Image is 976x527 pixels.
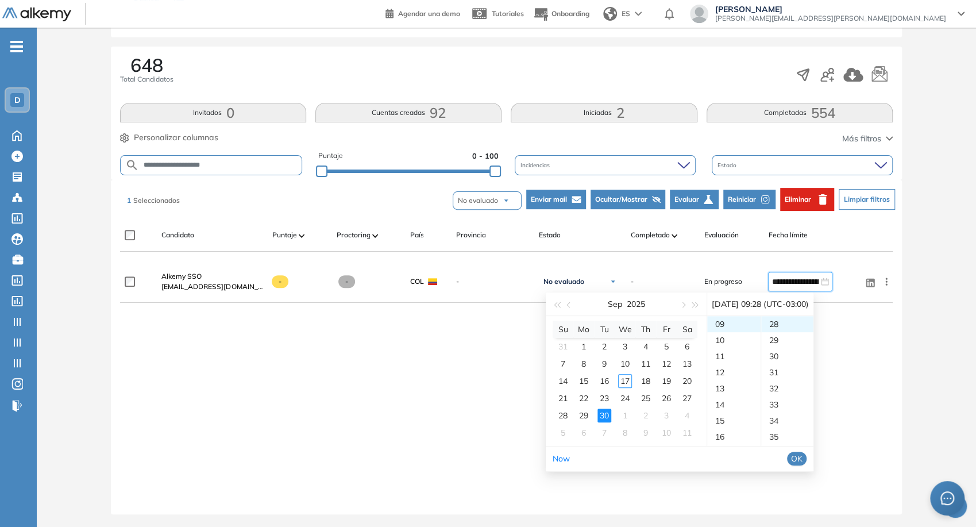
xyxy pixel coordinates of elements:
td: 2025-09-18 [635,372,656,390]
span: Más filtros [842,133,881,145]
td: 2025-09-07 [553,355,573,372]
td: 2025-09-19 [656,372,677,390]
div: 15 [707,413,761,429]
button: Reiniciar [723,190,776,209]
td: 2025-10-06 [573,424,594,441]
div: [DATE] 09:28 (UTC-03:00) [712,293,809,316]
img: arrow [503,197,510,204]
td: 2025-09-09 [594,355,615,372]
td: 2025-09-03 [615,338,635,355]
button: OK [787,452,807,466]
div: 22 [577,391,591,405]
div: 14 [556,374,570,388]
td: 2025-09-14 [553,372,573,390]
td: 2025-09-05 [656,338,677,355]
td: 2025-10-08 [615,424,635,441]
div: 19 [659,374,673,388]
span: Evaluar [674,194,699,205]
div: 17 [707,445,761,461]
span: Puntaje [318,151,343,161]
td: 2025-09-08 [573,355,594,372]
span: País [410,230,423,240]
div: 32 [761,380,814,397]
button: Personalizar columnas [120,132,218,144]
td: 2025-10-03 [656,407,677,424]
div: 31 [556,340,570,353]
td: 2025-09-29 [573,407,594,424]
span: D [14,95,21,105]
img: SEARCH_ALT [125,158,139,172]
td: 2025-09-15 [573,372,594,390]
div: 23 [597,391,611,405]
span: Incidencias [520,161,552,170]
span: Enviar mail [531,194,567,205]
span: Reiniciar [728,194,756,205]
span: Seleccionados [133,196,180,205]
div: 11 [680,426,694,440]
div: 18 [639,374,653,388]
div: Incidencias [515,155,696,175]
a: Agendar una demo [385,6,460,20]
th: Sa [677,321,697,338]
button: Enviar mail [526,190,586,209]
td: 2025-09-23 [594,390,615,407]
div: 10 [659,426,673,440]
div: 2 [639,409,653,422]
span: No evaluado [543,277,584,286]
span: OK [791,452,803,465]
div: 29 [577,409,591,422]
span: Estado [538,230,560,240]
span: Fecha límite [768,230,807,240]
div: 21 [556,391,570,405]
td: 2025-09-10 [615,355,635,372]
td: 2025-09-28 [553,407,573,424]
div: 3 [659,409,673,422]
img: arrow [635,11,642,16]
th: Fr [656,321,677,338]
div: 1 [618,409,632,422]
div: 25 [639,391,653,405]
div: 6 [577,426,591,440]
span: Tutoriales [492,9,524,18]
div: 20 [680,374,694,388]
div: 10 [707,332,761,348]
span: Candidato [161,230,194,240]
span: Alkemy SSO [161,272,202,280]
td: 2025-09-11 [635,355,656,372]
span: 648 [130,56,163,74]
div: 17 [618,374,632,388]
div: 9 [639,426,653,440]
span: Completado [630,230,669,240]
div: 5 [659,340,673,353]
div: 4 [639,340,653,353]
div: 6 [680,340,694,353]
div: 11 [639,357,653,371]
div: 1 [577,340,591,353]
span: No evaluado [458,195,498,206]
td: 2025-10-05 [553,424,573,441]
td: 2025-09-04 [635,338,656,355]
div: 29 [761,332,814,348]
td: 2025-09-17 [615,372,635,390]
span: Onboarding [551,9,589,18]
div: 28 [761,316,814,332]
div: 33 [761,397,814,413]
span: Ocultar/Mostrar [595,194,647,205]
div: 36 [761,445,814,461]
div: 3 [618,340,632,353]
th: Mo [573,321,594,338]
span: Puntaje [272,230,296,240]
span: 0 - 100 [472,151,499,161]
td: 2025-10-07 [594,424,615,441]
div: 11 [707,348,761,364]
td: 2025-09-16 [594,372,615,390]
span: [PERSON_NAME][EMAIL_ADDRESS][PERSON_NAME][DOMAIN_NAME] [715,14,946,23]
td: 2025-09-01 [573,338,594,355]
button: Iniciadas2 [511,103,697,122]
th: We [615,321,635,338]
td: 2025-10-10 [656,424,677,441]
span: [PERSON_NAME] [715,5,946,14]
div: 35 [761,429,814,445]
td: 2025-10-11 [677,424,697,441]
div: 24 [618,391,632,405]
